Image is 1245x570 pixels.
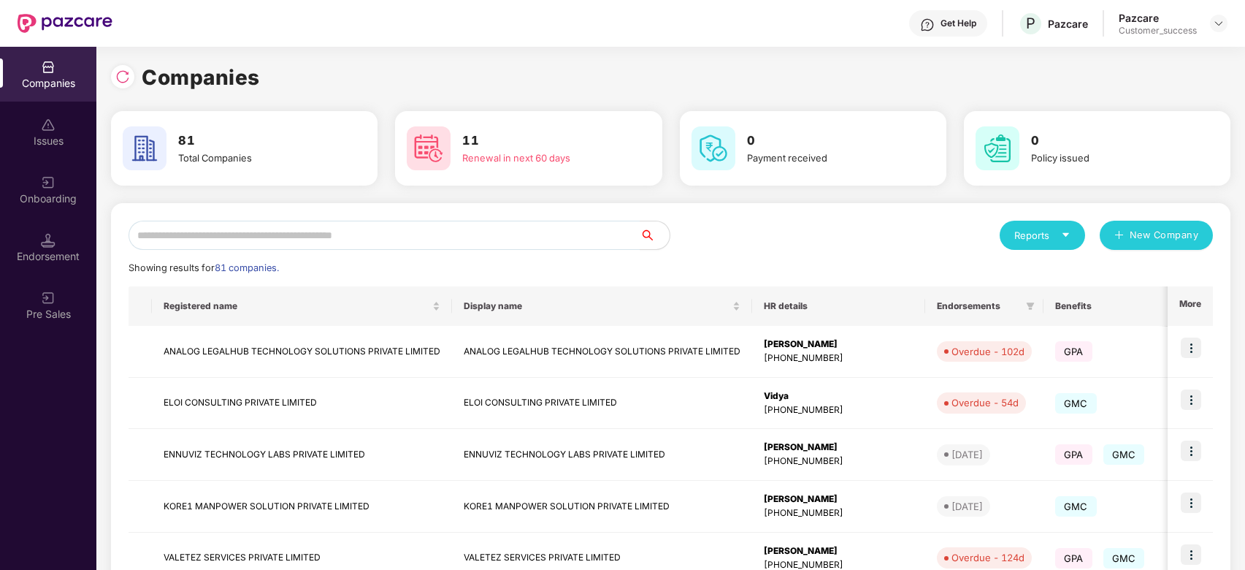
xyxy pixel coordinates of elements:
span: caret-down [1061,230,1070,240]
td: ENNUVIZ TECHNOLOGY LABS PRIVATE LIMITED [152,429,452,481]
h3: 81 [178,132,337,151]
span: filter [1023,297,1038,315]
div: [PHONE_NUMBER] [764,403,913,417]
h3: 11 [462,132,621,151]
img: svg+xml;base64,PHN2ZyB4bWxucz0iaHR0cDovL3d3dy53My5vcmcvMjAwMC9zdmciIHdpZHRoPSI2MCIgaGVpZ2h0PSI2MC... [123,126,166,170]
span: GPA [1055,444,1092,465]
div: Renewal in next 60 days [462,151,621,165]
div: Total Companies [178,151,337,165]
th: Display name [452,286,752,326]
button: plusNew Company [1100,221,1213,250]
div: [DATE] [951,447,983,462]
img: svg+xml;base64,PHN2ZyBpZD0iSXNzdWVzX2Rpc2FibGVkIiB4bWxucz0iaHR0cDovL3d3dy53My5vcmcvMjAwMC9zdmciIH... [41,118,55,132]
span: 81 companies. [215,262,279,273]
div: [PERSON_NAME] [764,493,913,506]
img: icon [1181,389,1201,410]
span: P [1026,15,1035,32]
span: New Company [1130,228,1199,243]
th: More [1168,286,1213,326]
img: svg+xml;base64,PHN2ZyB4bWxucz0iaHR0cDovL3d3dy53My5vcmcvMjAwMC9zdmciIHdpZHRoPSI2MCIgaGVpZ2h0PSI2MC... [976,126,1019,170]
img: svg+xml;base64,PHN2ZyB4bWxucz0iaHR0cDovL3d3dy53My5vcmcvMjAwMC9zdmciIHdpZHRoPSI2MCIgaGVpZ2h0PSI2MC... [407,126,451,170]
span: GPA [1055,341,1092,362]
div: [DATE] [951,499,983,514]
span: filter [1026,302,1035,311]
span: Registered name [164,300,429,312]
div: Overdue - 102d [951,344,1024,359]
td: ELOI CONSULTING PRIVATE LIMITED [152,378,452,430]
div: Vidya [764,389,913,403]
span: GMC [1055,393,1097,414]
th: Registered name [152,286,452,326]
div: Policy issued [1031,151,1190,165]
div: [PHONE_NUMBER] [764,506,913,520]
div: Overdue - 124d [951,550,1024,565]
div: Overdue - 54d [951,395,1019,410]
img: icon [1181,441,1201,461]
span: plus [1114,230,1124,242]
img: svg+xml;base64,PHN2ZyBpZD0iSGVscC0zMngzMiIgeG1sbnM9Imh0dHA6Ly93d3cudzMub3JnLzIwMDAvc3ZnIiB3aWR0aD... [920,18,935,32]
div: Reports [1014,228,1070,243]
span: GMC [1103,548,1145,569]
div: Customer_success [1119,25,1197,37]
img: icon [1181,493,1201,513]
div: [PERSON_NAME] [764,441,913,455]
div: Payment received [747,151,905,165]
h3: 0 [747,132,905,151]
h3: 0 [1031,132,1190,151]
img: svg+xml;base64,PHN2ZyB3aWR0aD0iMTQuNSIgaGVpZ2h0PSIxNC41IiB2aWV3Qm94PSIwIDAgMTYgMTYiIGZpbGw9Im5vbm... [41,233,55,248]
td: ELOI CONSULTING PRIVATE LIMITED [452,378,752,430]
img: icon [1181,544,1201,565]
div: Pazcare [1119,11,1197,25]
td: ENNUVIZ TECHNOLOGY LABS PRIVATE LIMITED [452,429,752,481]
h1: Companies [142,61,260,94]
img: New Pazcare Logo [18,14,112,33]
span: GPA [1055,548,1092,569]
img: svg+xml;base64,PHN2ZyBpZD0iQ29tcGFuaWVzIiB4bWxucz0iaHR0cDovL3d3dy53My5vcmcvMjAwMC9zdmciIHdpZHRoPS... [41,60,55,75]
div: [PERSON_NAME] [764,544,913,558]
span: Showing results for [129,262,279,273]
div: Pazcare [1048,17,1088,31]
img: icon [1181,338,1201,358]
span: GMC [1055,496,1097,517]
img: svg+xml;base64,PHN2ZyBpZD0iUmVsb2FkLTMyeDMyIiB4bWxucz0iaHR0cDovL3d3dy53My5vcmcvMjAwMC9zdmciIHdpZH... [115,69,130,84]
th: Benefits [1043,286,1174,326]
td: KORE1 MANPOWER SOLUTION PRIVATE LIMITED [152,481,452,533]
img: svg+xml;base64,PHN2ZyB3aWR0aD0iMjAiIGhlaWdodD0iMjAiIHZpZXdCb3g9IjAgMCAyMCAyMCIgZmlsbD0ibm9uZSIgeG... [41,175,55,190]
span: Endorsements [937,300,1020,312]
div: [PERSON_NAME] [764,338,913,351]
button: search [640,221,670,250]
span: search [640,229,670,241]
td: ANALOG LEGALHUB TECHNOLOGY SOLUTIONS PRIVATE LIMITED [152,326,452,378]
span: GMC [1103,444,1145,465]
img: svg+xml;base64,PHN2ZyB3aWR0aD0iMjAiIGhlaWdodD0iMjAiIHZpZXdCb3g9IjAgMCAyMCAyMCIgZmlsbD0ibm9uZSIgeG... [41,291,55,305]
th: HR details [752,286,925,326]
img: svg+xml;base64,PHN2ZyB4bWxucz0iaHR0cDovL3d3dy53My5vcmcvMjAwMC9zdmciIHdpZHRoPSI2MCIgaGVpZ2h0PSI2MC... [692,126,735,170]
span: Display name [464,300,729,312]
div: [PHONE_NUMBER] [764,455,913,468]
td: ANALOG LEGALHUB TECHNOLOGY SOLUTIONS PRIVATE LIMITED [452,326,752,378]
img: svg+xml;base64,PHN2ZyBpZD0iRHJvcGRvd24tMzJ4MzIiIHhtbG5zPSJodHRwOi8vd3d3LnczLm9yZy8yMDAwL3N2ZyIgd2... [1213,18,1225,29]
div: [PHONE_NUMBER] [764,351,913,365]
div: Get Help [941,18,976,29]
td: KORE1 MANPOWER SOLUTION PRIVATE LIMITED [452,481,752,533]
